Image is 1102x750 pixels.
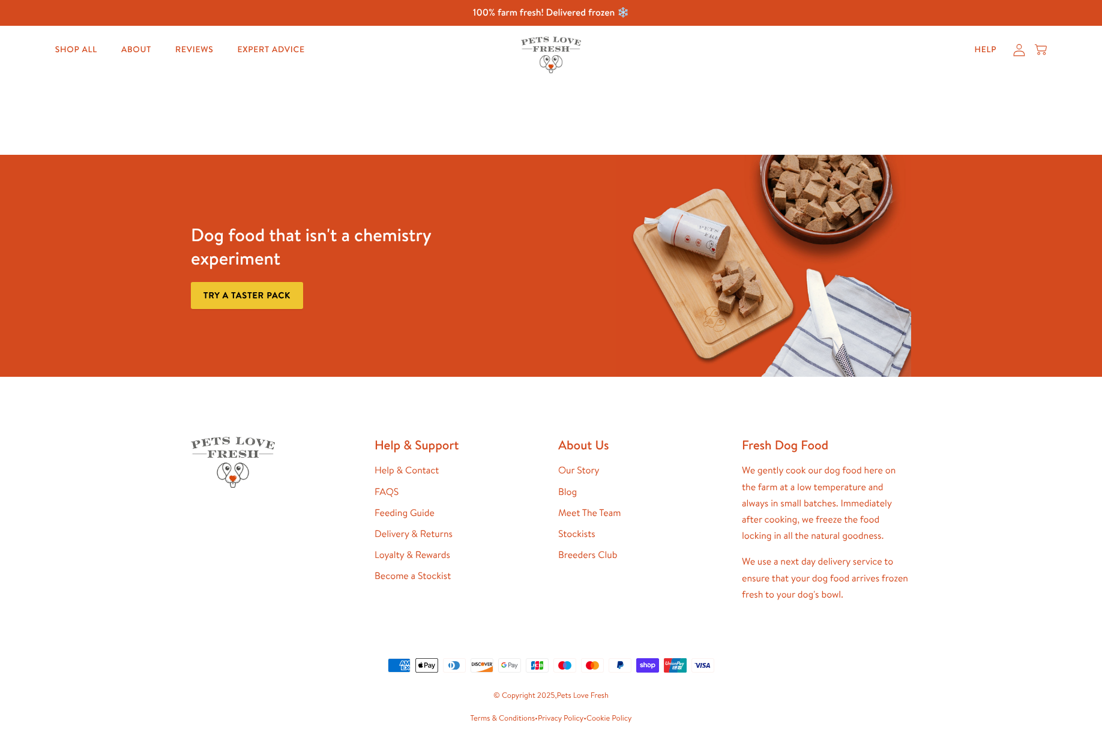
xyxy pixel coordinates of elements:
[375,569,451,583] a: Become a Stockist
[558,464,600,477] a: Our Story
[375,485,399,499] a: FAQS
[742,437,911,453] h2: Fresh Dog Food
[191,712,911,725] small: • •
[538,713,583,724] a: Privacy Policy
[191,437,275,488] img: Pets Love Fresh
[616,155,911,377] img: Fussy
[558,548,617,562] a: Breeders Club
[375,548,450,562] a: Loyalty & Rewards
[191,689,911,703] small: © Copyright 2025,
[112,38,161,62] a: About
[166,38,223,62] a: Reviews
[375,527,453,541] a: Delivery & Returns
[558,485,577,499] a: Blog
[965,38,1006,62] a: Help
[375,464,439,477] a: Help & Contact
[558,527,595,541] a: Stockists
[191,223,486,270] h3: Dog food that isn't a chemistry experiment
[586,713,631,724] a: Cookie Policy
[558,506,621,520] a: Meet The Team
[742,554,911,603] p: We use a next day delivery service to ensure that your dog food arrives frozen fresh to your dog'...
[375,437,544,453] h2: Help & Support
[375,506,435,520] a: Feeding Guide
[46,38,107,62] a: Shop All
[558,437,727,453] h2: About Us
[191,282,303,309] a: Try a taster pack
[521,37,581,73] img: Pets Love Fresh
[470,713,535,724] a: Terms & Conditions
[557,690,609,701] a: Pets Love Fresh
[228,38,315,62] a: Expert Advice
[742,463,911,544] p: We gently cook our dog food here on the farm at a low temperature and always in small batches. Im...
